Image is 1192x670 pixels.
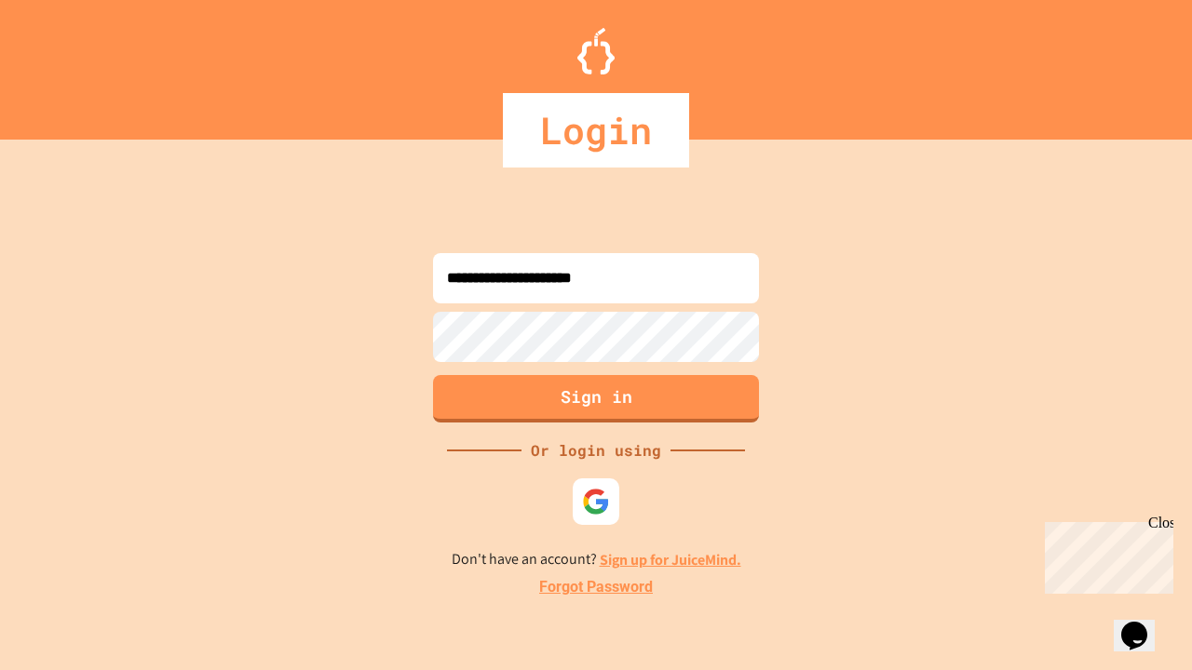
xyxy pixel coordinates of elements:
div: Chat with us now!Close [7,7,129,118]
iframe: chat widget [1114,596,1173,651]
p: Don't have an account? [452,548,741,571]
img: Logo.svg [577,28,615,74]
iframe: chat widget [1037,515,1173,594]
a: Sign up for JuiceMind. [600,550,741,569]
div: Login [503,93,689,167]
button: Sign in [433,375,759,422]
a: Forgot Password [539,576,653,598]
img: google-icon.svg [582,488,610,516]
div: Or login using [521,439,670,462]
